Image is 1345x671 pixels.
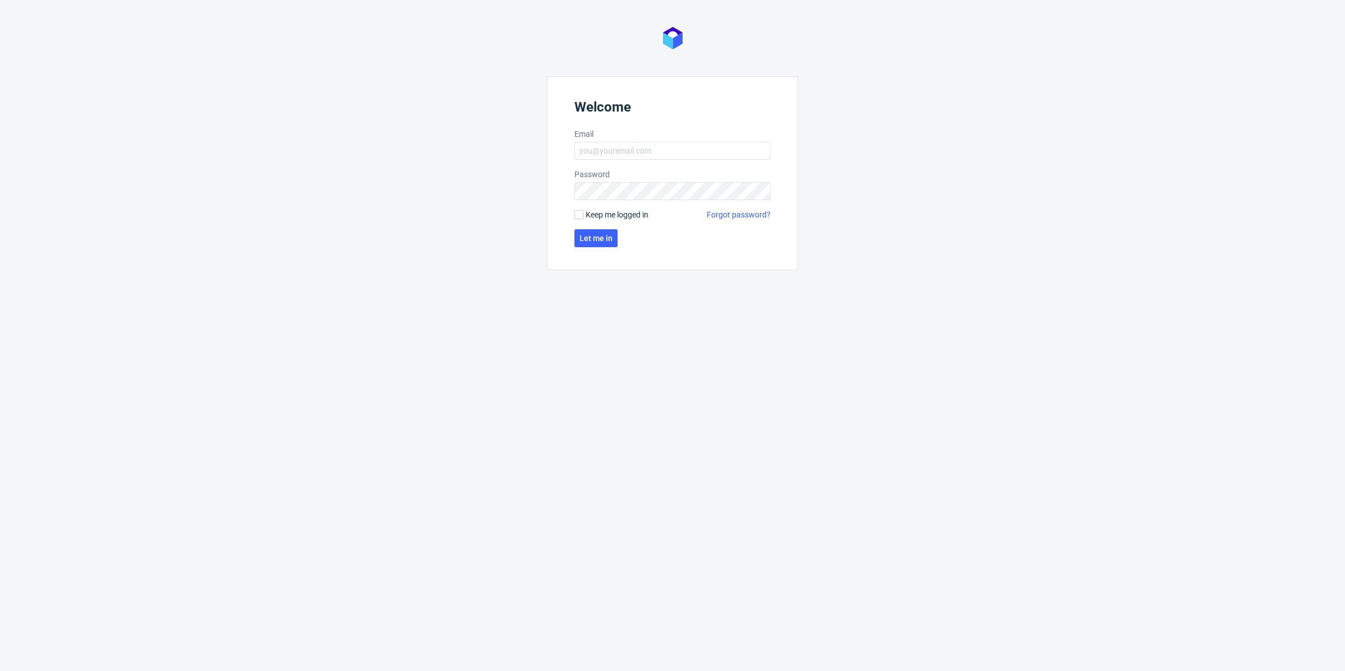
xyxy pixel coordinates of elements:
[579,234,613,242] span: Let me in
[574,99,771,119] header: Welcome
[586,209,648,220] span: Keep me logged in
[574,169,771,180] label: Password
[574,128,771,140] label: Email
[574,142,771,160] input: you@youremail.com
[574,229,618,247] button: Let me in
[707,209,771,220] a: Forgot password?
